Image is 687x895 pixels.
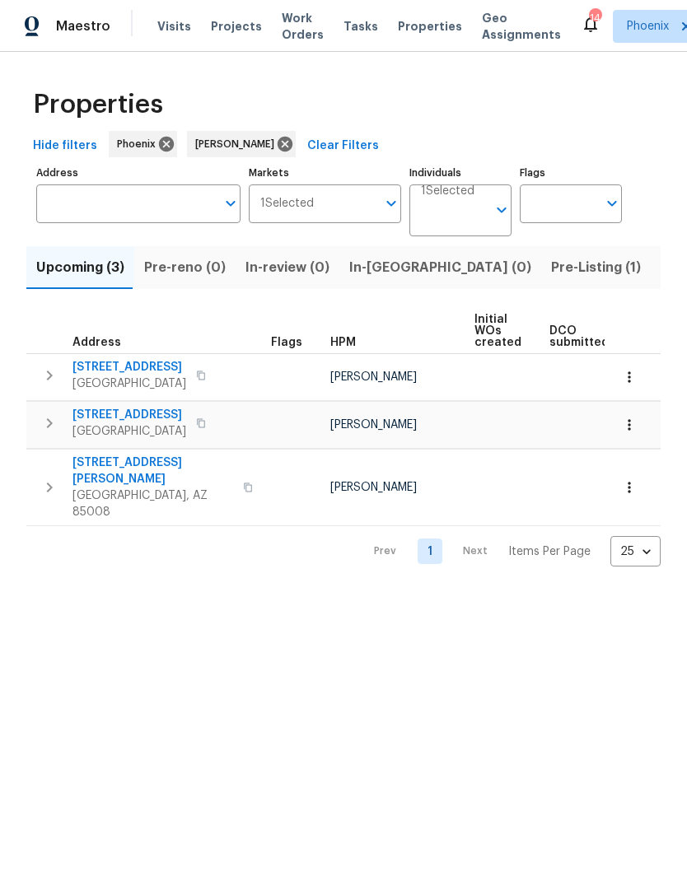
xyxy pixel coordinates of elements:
nav: Pagination Navigation [358,536,661,566]
span: [GEOGRAPHIC_DATA], AZ 85008 [72,487,233,520]
label: Address [36,168,241,178]
span: [PERSON_NAME] [330,419,417,431]
span: [GEOGRAPHIC_DATA] [72,423,186,440]
span: Properties [398,18,462,35]
div: Phoenix [109,131,177,157]
button: Open [601,192,624,215]
span: Pre-Listing (1) [551,256,641,279]
div: 25 [610,530,661,573]
label: Markets [249,168,402,178]
span: Clear Filters [307,136,379,156]
span: Maestro [56,18,110,35]
span: [STREET_ADDRESS][PERSON_NAME] [72,454,233,487]
div: 14 [589,10,601,26]
span: [PERSON_NAME] [330,371,417,383]
span: Flags [271,337,302,348]
a: Goto page 1 [418,538,442,564]
button: Open [490,198,513,221]
span: [STREET_ADDRESS] [72,407,186,423]
span: [PERSON_NAME] [195,136,281,152]
span: Hide filters [33,136,97,156]
span: [GEOGRAPHIC_DATA] [72,375,186,392]
span: Pre-reno (0) [144,256,226,279]
button: Open [219,192,242,215]
button: Clear Filters [301,131,386,161]
span: 1 Selected [421,184,474,198]
span: [STREET_ADDRESS] [72,359,186,375]
span: Initial WOs created [474,314,521,348]
span: DCO submitted [549,325,609,348]
span: 1 Selected [260,197,314,211]
span: Work Orders [282,10,324,43]
span: In-[GEOGRAPHIC_DATA] (0) [349,256,531,279]
div: [PERSON_NAME] [187,131,296,157]
span: Tasks [343,21,378,32]
span: Address [72,337,121,348]
span: [PERSON_NAME] [330,482,417,493]
span: Visits [157,18,191,35]
p: Items Per Page [508,543,591,560]
span: Properties [33,96,163,113]
label: Individuals [409,168,512,178]
span: Phoenix [117,136,162,152]
button: Open [380,192,403,215]
label: Flags [520,168,622,178]
span: Geo Assignments [482,10,561,43]
span: HPM [330,337,356,348]
span: Projects [211,18,262,35]
span: Phoenix [627,18,669,35]
span: In-review (0) [245,256,329,279]
span: Upcoming (3) [36,256,124,279]
button: Hide filters [26,131,104,161]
